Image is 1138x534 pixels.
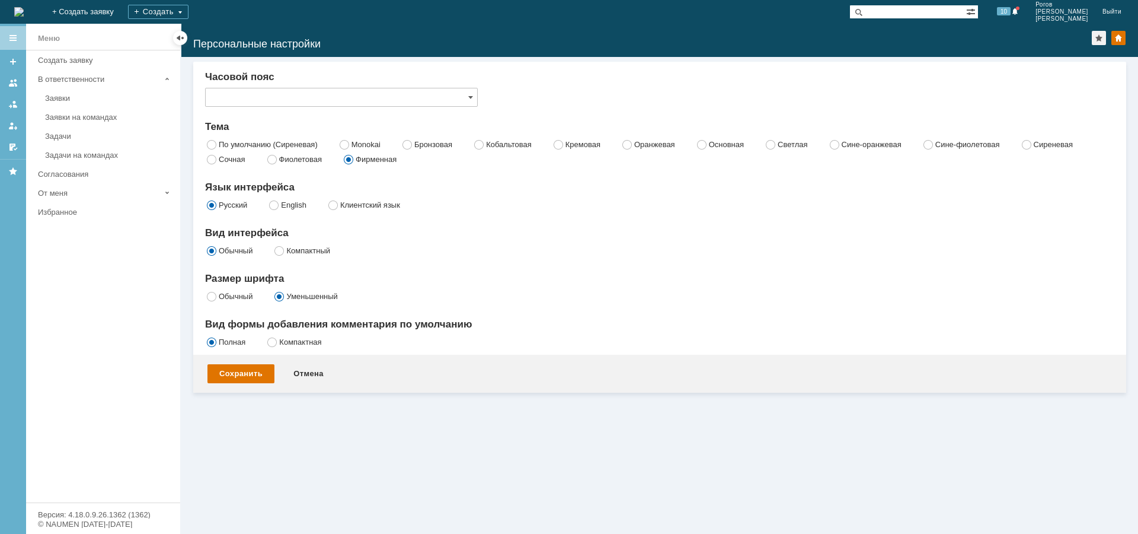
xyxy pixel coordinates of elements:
div: От меня [38,189,160,198]
label: Бронзовая [414,140,452,149]
label: Русский [219,201,247,209]
span: Тема [205,121,229,132]
div: В ответственности [38,75,160,84]
a: Мои согласования [4,138,23,157]
div: Создать заявку [38,56,173,65]
a: Создать заявку [33,51,178,69]
label: Сочная [219,155,245,164]
div: Добавить в избранное [1092,31,1106,45]
span: Размер шрифта [205,273,284,284]
label: Полная [219,338,245,347]
label: Светлая [778,140,807,149]
div: Задачи на командах [45,151,173,160]
a: Заявки [40,89,178,107]
a: Мои заявки [4,116,23,135]
span: Рогов [1035,1,1088,8]
span: [PERSON_NAME] [1035,8,1088,15]
label: Компактная [279,338,321,347]
label: Оранжевая [634,140,675,149]
img: logo [14,7,24,17]
span: [PERSON_NAME] [1035,15,1088,23]
div: © NAUMEN [DATE]-[DATE] [38,520,168,528]
label: Кремовая [565,140,600,149]
span: Язык интерфейса [205,182,295,193]
div: Избранное [38,208,160,217]
div: Заявки [45,94,173,103]
div: Персональные настройки [193,38,1092,50]
div: Изменить домашнюю страницу [1111,31,1126,45]
a: Задачи на командах [40,146,178,164]
label: Фиолетовая [279,155,322,164]
label: Фирменная [356,155,397,164]
label: Кобальтовая [486,140,532,149]
label: Сине-фиолетовая [935,140,1000,149]
label: English [281,201,306,209]
a: Перейти на домашнюю страницу [14,7,24,17]
div: Версия: 4.18.0.9.26.1362 (1362) [38,511,168,519]
label: Обычный [219,292,252,301]
a: Заявки на командах [4,74,23,93]
label: Компактный [286,246,330,255]
div: Меню [38,31,60,46]
label: Сине-оранжевая [842,140,902,149]
div: Создать [128,5,188,19]
a: Заявки в моей ответственности [4,95,23,114]
span: 10 [997,7,1011,15]
label: Основная [709,140,744,149]
div: Согласования [38,170,173,179]
span: Вид формы добавления комментария по умолчанию [205,319,472,330]
label: Сиреневая [1034,140,1073,149]
a: Создать заявку [4,52,23,71]
div: Скрыть меню [173,31,187,45]
span: Вид интерфейса [205,227,289,239]
span: Часовой пояс [205,71,274,82]
a: Заявки на командах [40,108,178,126]
label: Обычный [219,246,252,255]
a: Согласования [33,165,178,183]
span: Расширенный поиск [966,5,978,17]
div: Задачи [45,132,173,141]
label: Monokai [351,140,381,149]
div: Заявки на командах [45,113,173,122]
label: Клиентский язык [340,201,400,209]
a: Задачи [40,127,178,145]
label: Уменьшенный [286,292,337,301]
label: По умолчанию (Сиреневая) [219,140,318,149]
